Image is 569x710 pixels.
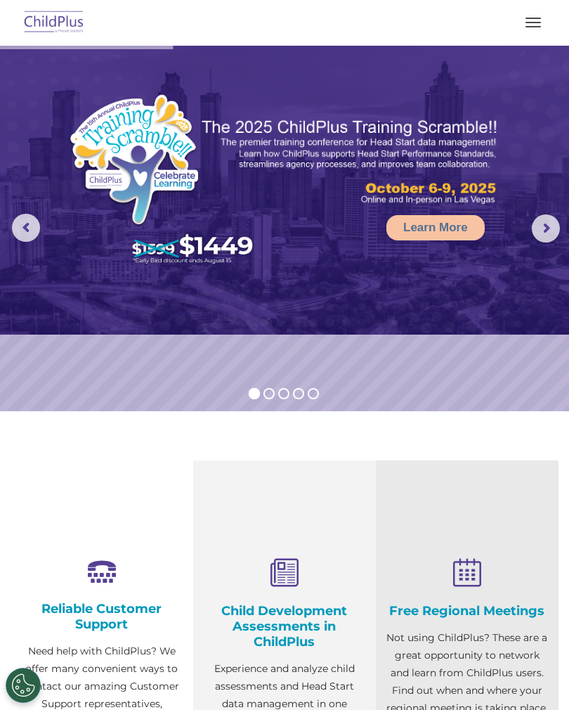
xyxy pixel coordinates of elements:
h4: Reliable Customer Support [21,601,183,632]
a: Learn More [386,215,485,240]
img: ChildPlus by Procare Solutions [21,6,87,39]
h4: Free Regional Meetings [386,603,548,619]
button: Cookies Settings [6,668,41,703]
h4: Child Development Assessments in ChildPlus [204,603,365,650]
